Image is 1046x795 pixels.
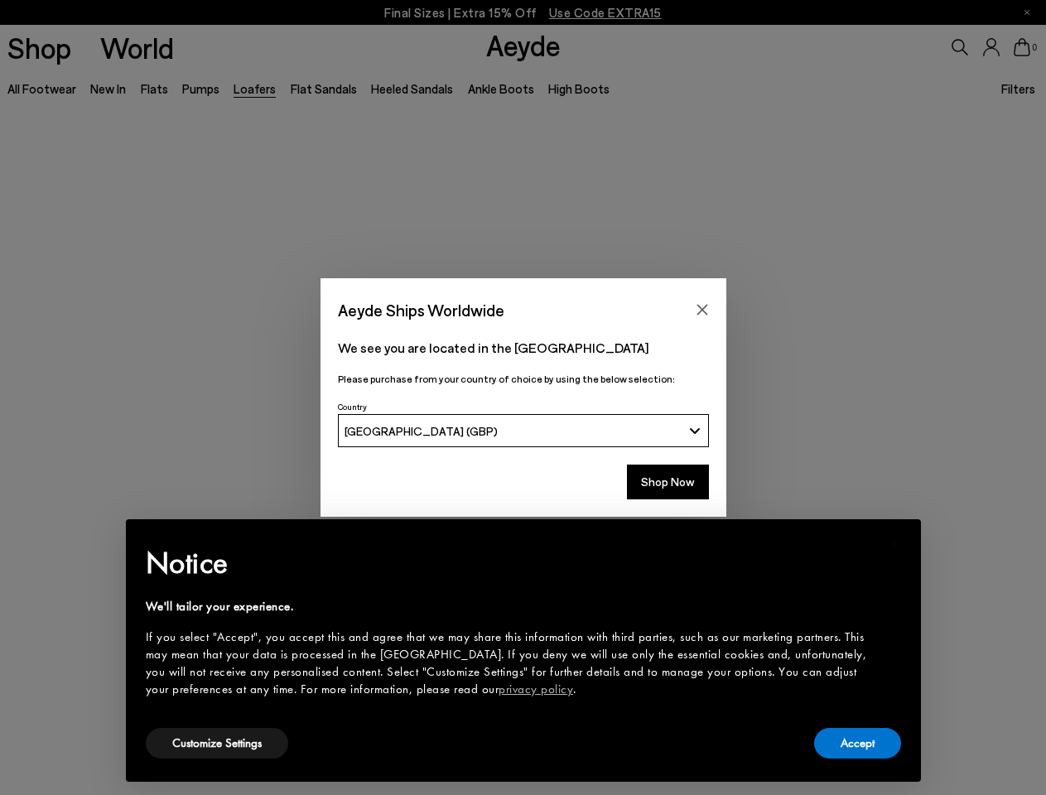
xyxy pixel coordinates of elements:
div: We'll tailor your experience. [146,598,875,615]
button: Customize Settings [146,728,288,759]
span: Aeyde Ships Worldwide [338,296,504,325]
p: Please purchase from your country of choice by using the below selection: [338,371,709,387]
span: Country [338,402,367,412]
button: Shop Now [627,465,709,499]
a: privacy policy [499,681,573,697]
button: Close this notice [875,524,914,564]
span: × [889,531,899,556]
span: [GEOGRAPHIC_DATA] (GBP) [345,424,498,438]
div: If you select "Accept", you accept this and agree that we may share this information with third p... [146,629,875,698]
button: Close [690,297,715,322]
p: We see you are located in the [GEOGRAPHIC_DATA] [338,338,709,358]
button: Accept [814,728,901,759]
h2: Notice [146,542,875,585]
